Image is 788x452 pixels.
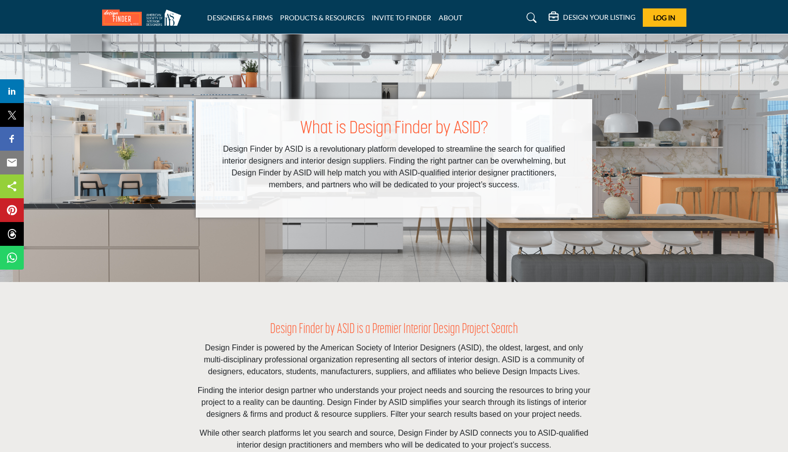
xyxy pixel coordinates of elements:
[549,12,635,24] div: DESIGN YOUR LISTING
[102,9,186,26] img: Site Logo
[372,13,431,22] a: INVITE TO FINDER
[643,8,686,27] button: Log In
[280,13,364,22] a: PRODUCTS & RESOURCES
[216,143,572,191] p: Design Finder by ASID is a revolutionary platform developed to streamline the search for qualifie...
[207,13,273,22] a: DESIGNERS & FIRMS
[196,322,592,339] h2: Design Finder by ASID is a Premier Interior Design Project Search
[196,385,592,420] p: Finding the interior design partner who understands your project needs and sourcing the resources...
[216,119,572,140] h1: What is Design Finder by ASID?
[196,427,592,451] p: While other search platforms let you search and source, Design Finder by ASID connects you to ASI...
[653,13,675,22] span: Log In
[563,13,635,22] h5: DESIGN YOUR LISTING
[517,10,543,26] a: Search
[196,342,592,378] p: Design Finder is powered by the American Society of Interior Designers (ASID), the oldest, larges...
[439,13,462,22] a: ABOUT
